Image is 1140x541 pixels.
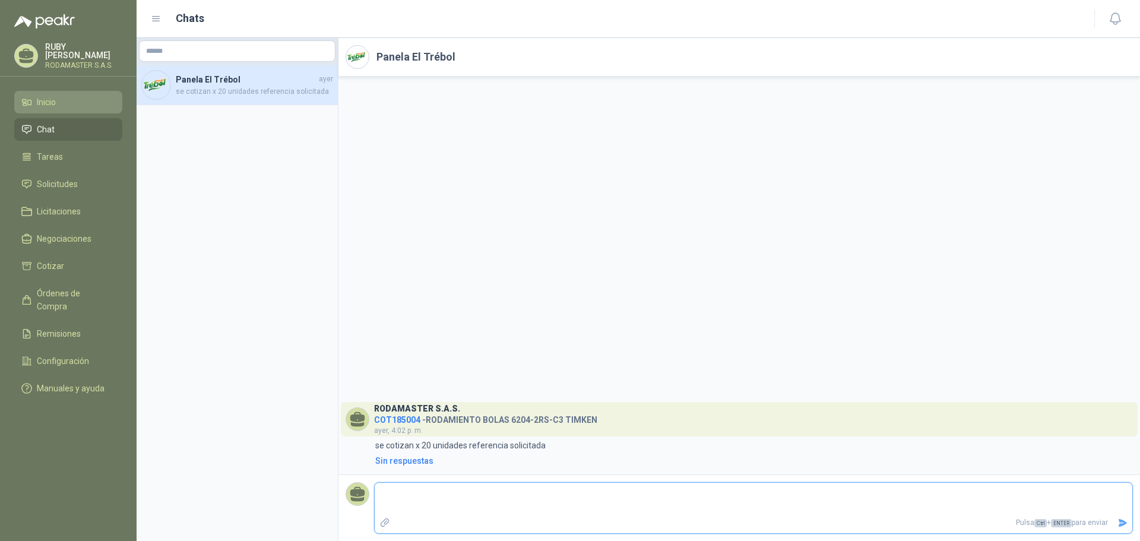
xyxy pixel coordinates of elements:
[14,173,122,195] a: Solicitudes
[14,145,122,168] a: Tareas
[176,86,333,97] span: se cotizan x 20 unidades referencia solicitada
[375,512,395,533] label: Adjuntar archivos
[14,227,122,250] a: Negociaciones
[45,62,122,69] p: RODAMASTER S.A.S.
[37,178,78,191] span: Solicitudes
[1051,519,1072,527] span: ENTER
[14,282,122,318] a: Órdenes de Compra
[37,232,91,245] span: Negociaciones
[37,382,104,395] span: Manuales y ayuda
[374,412,597,423] h4: - RODAMIENTO BOLAS 6204-2RS-C3 TIMKEN
[176,73,316,86] h4: Panela El Trébol
[137,65,338,105] a: Company LogoPanela El Trébolayerse cotizan x 20 unidades referencia solicitada
[14,255,122,277] a: Cotizar
[374,426,423,435] span: ayer, 4:02 p. m.
[37,150,63,163] span: Tareas
[14,14,75,29] img: Logo peakr
[37,355,89,368] span: Configuración
[45,43,122,59] p: RUBY [PERSON_NAME]
[374,415,420,425] span: COT185004
[37,96,56,109] span: Inicio
[14,200,122,223] a: Licitaciones
[14,377,122,400] a: Manuales y ayuda
[395,512,1113,533] p: Pulsa + para enviar
[1034,519,1047,527] span: Ctrl
[37,205,81,218] span: Licitaciones
[37,123,55,136] span: Chat
[37,327,81,340] span: Remisiones
[14,118,122,141] a: Chat
[37,287,111,313] span: Órdenes de Compra
[375,454,433,467] div: Sin respuestas
[346,46,369,68] img: Company Logo
[375,439,546,452] p: se cotizan x 20 unidades referencia solicitada
[176,10,204,27] h1: Chats
[14,350,122,372] a: Configuración
[14,91,122,113] a: Inicio
[37,260,64,273] span: Cotizar
[319,74,333,85] span: ayer
[14,322,122,345] a: Remisiones
[376,49,455,65] h2: Panela El Trébol
[1113,512,1132,533] button: Enviar
[374,406,460,412] h3: RODAMASTER S.A.S.
[373,454,1133,467] a: Sin respuestas
[142,71,170,99] img: Company Logo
